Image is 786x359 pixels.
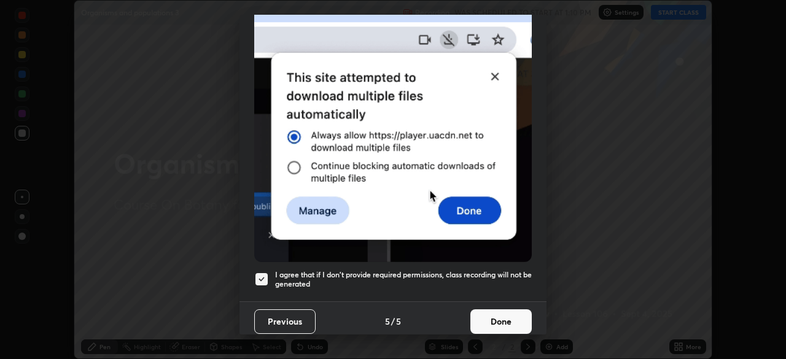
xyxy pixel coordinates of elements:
[275,270,532,289] h5: I agree that if I don't provide required permissions, class recording will not be generated
[470,309,532,334] button: Done
[385,315,390,328] h4: 5
[254,309,316,334] button: Previous
[396,315,401,328] h4: 5
[391,315,395,328] h4: /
